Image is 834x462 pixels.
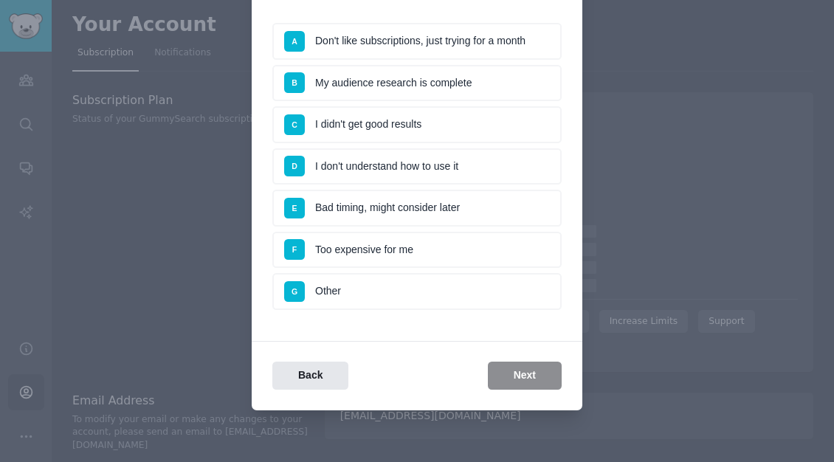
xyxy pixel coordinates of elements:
[292,162,297,170] span: D
[292,120,297,129] span: C
[292,287,297,296] span: G
[292,78,297,87] span: B
[292,245,297,254] span: F
[272,362,348,390] button: Back
[292,37,297,46] span: A
[292,204,297,213] span: E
